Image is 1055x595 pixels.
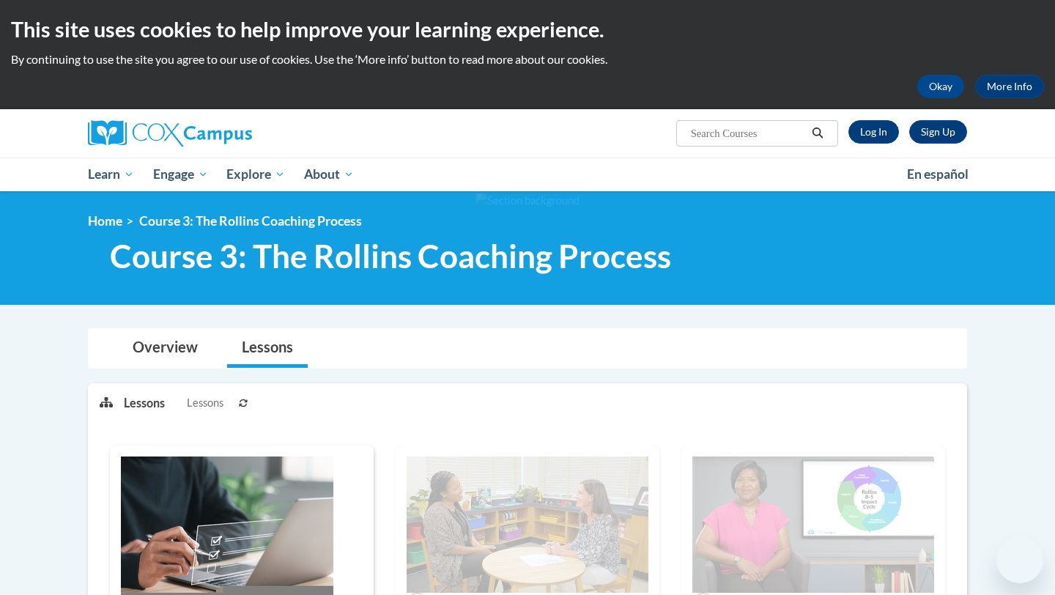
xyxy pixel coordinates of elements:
[692,457,934,593] img: Course Image
[139,213,362,229] span: Course 3: The Rollins Coaching Process
[807,125,829,142] button: Search
[187,395,223,411] span: Lessons
[848,120,899,144] a: Log In
[11,15,1044,44] h2: This site uses cookies to help improve your learning experience.
[295,158,363,191] a: About
[304,166,354,183] span: About
[88,120,252,147] img: Cox Campus
[88,166,134,183] span: Learn
[217,158,295,191] a: Explore
[917,75,964,98] button: Okay
[88,213,122,229] a: Home
[975,75,1044,98] a: More Info
[118,329,212,368] a: Overview
[88,120,366,147] a: Cox Campus
[407,457,648,593] img: Course Image
[124,395,165,411] p: Lessons
[227,329,308,368] a: Lessons
[475,193,580,209] img: Section background
[689,125,807,142] input: Search Courses
[78,158,144,191] a: Learn
[897,159,978,190] a: En español
[907,166,969,182] span: En español
[996,536,1043,583] iframe: Button to launch messaging window
[144,158,218,191] a: Engage
[110,237,671,276] span: Course 3: The Rollins Coaching Process
[153,166,208,183] span: Engage
[909,120,967,144] a: Register
[66,158,989,191] div: Main menu
[226,166,285,183] span: Explore
[11,51,1044,67] p: By continuing to use the site you agree to our use of cookies. Use the ‘More info’ button to read...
